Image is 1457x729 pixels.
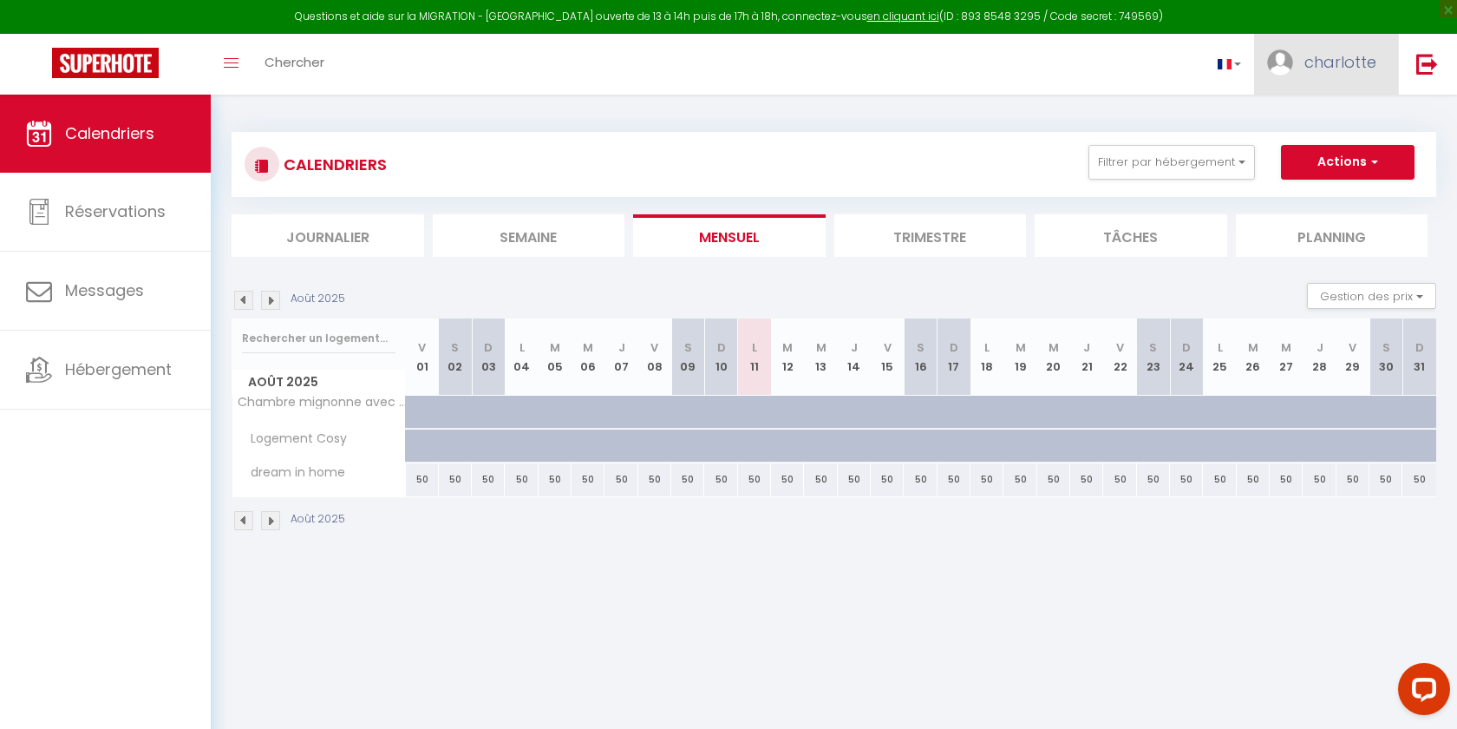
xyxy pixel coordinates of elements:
th: 11 [738,319,771,396]
th: 14 [838,319,871,396]
abbr: M [816,339,827,356]
th: 16 [904,319,937,396]
th: 20 [1037,319,1070,396]
th: 23 [1137,319,1170,396]
abbr: L [519,339,525,356]
abbr: L [1218,339,1223,356]
abbr: L [752,339,757,356]
th: 18 [970,319,1003,396]
li: Semaine [433,214,625,257]
div: 50 [1336,463,1369,496]
div: 50 [671,463,704,496]
div: 50 [1003,463,1036,496]
div: 50 [1037,463,1070,496]
th: 29 [1336,319,1369,396]
div: 50 [871,463,904,496]
abbr: M [1016,339,1026,356]
span: Logement Cosy [235,430,351,449]
div: 50 [704,463,737,496]
li: Tâches [1035,214,1227,257]
abbr: D [1415,339,1424,356]
div: 50 [439,463,472,496]
abbr: D [1182,339,1191,356]
div: 50 [539,463,572,496]
th: 17 [938,319,970,396]
th: 26 [1237,319,1270,396]
abbr: M [550,339,560,356]
li: Journalier [232,214,424,257]
th: 30 [1369,319,1402,396]
div: 50 [1270,463,1303,496]
abbr: M [583,339,593,356]
div: 50 [505,463,538,496]
span: Chambre mignonne avec petite terrasse [235,396,408,409]
abbr: D [950,339,958,356]
a: Chercher [252,34,337,95]
abbr: S [1382,339,1390,356]
abbr: V [1349,339,1356,356]
p: Août 2025 [291,511,345,528]
th: 31 [1402,319,1436,396]
div: 50 [771,463,804,496]
abbr: L [984,339,990,356]
abbr: M [1049,339,1059,356]
abbr: V [650,339,658,356]
th: 09 [671,319,704,396]
a: en cliquant ici [867,9,939,23]
div: 50 [1237,463,1270,496]
abbr: M [1281,339,1291,356]
div: 50 [804,463,837,496]
span: charlotte [1304,51,1376,73]
abbr: S [451,339,459,356]
th: 02 [439,319,472,396]
li: Mensuel [633,214,826,257]
h3: CALENDRIERS [279,145,387,184]
th: 05 [539,319,572,396]
div: 50 [1070,463,1103,496]
abbr: J [1317,339,1323,356]
div: 50 [604,463,637,496]
th: 25 [1203,319,1236,396]
th: 15 [871,319,904,396]
li: Planning [1236,214,1428,257]
th: 10 [704,319,737,396]
div: 50 [904,463,937,496]
abbr: S [1149,339,1157,356]
div: 50 [1303,463,1336,496]
th: 13 [804,319,837,396]
th: 07 [604,319,637,396]
th: 03 [472,319,505,396]
div: 50 [1170,463,1203,496]
div: 50 [1137,463,1170,496]
a: ... charlotte [1254,34,1398,95]
img: logout [1416,53,1438,75]
span: Calendriers [65,122,154,144]
div: 50 [838,463,871,496]
abbr: M [1248,339,1258,356]
input: Rechercher un logement... [242,323,395,354]
th: 28 [1303,319,1336,396]
th: 27 [1270,319,1303,396]
abbr: J [618,339,625,356]
span: Chercher [265,53,324,71]
div: 50 [1369,463,1402,496]
abbr: V [884,339,892,356]
abbr: V [418,339,426,356]
div: 50 [1203,463,1236,496]
th: 01 [406,319,439,396]
img: Super Booking [52,48,159,78]
th: 21 [1070,319,1103,396]
li: Trimestre [834,214,1027,257]
th: 08 [638,319,671,396]
abbr: J [851,339,858,356]
div: 50 [938,463,970,496]
p: Août 2025 [291,291,345,307]
button: Filtrer par hébergement [1088,145,1255,180]
abbr: S [684,339,692,356]
abbr: D [717,339,726,356]
abbr: V [1116,339,1124,356]
div: 50 [572,463,604,496]
div: 50 [406,463,439,496]
abbr: M [782,339,793,356]
th: 22 [1103,319,1136,396]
